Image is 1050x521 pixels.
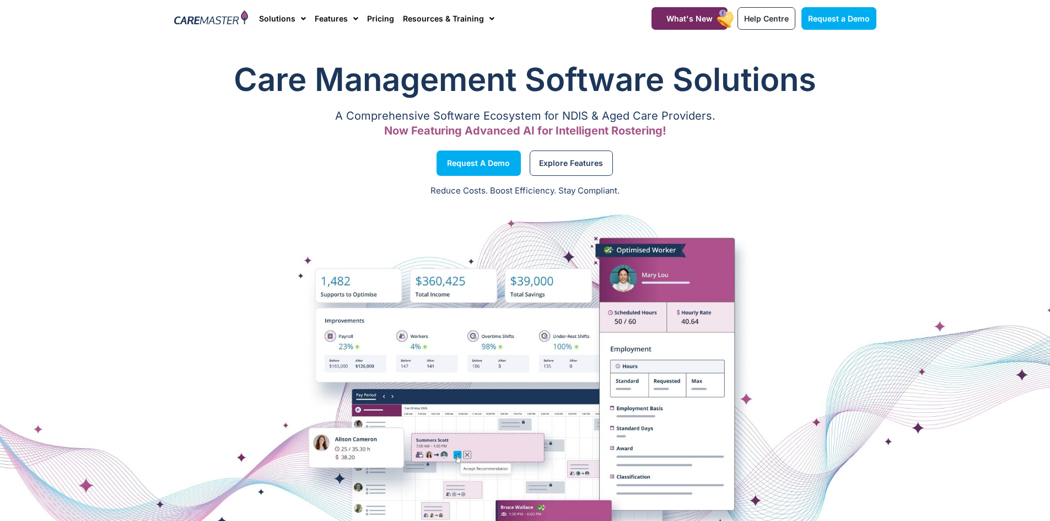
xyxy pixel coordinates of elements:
span: What's New [666,14,713,23]
span: Request a Demo [447,160,510,166]
h1: Care Management Software Solutions [174,57,876,101]
p: A Comprehensive Software Ecosystem for NDIS & Aged Care Providers. [174,112,876,120]
a: Request a Demo [437,151,521,176]
span: Help Centre [744,14,789,23]
span: Explore Features [539,160,603,166]
a: Request a Demo [801,7,876,30]
span: Now Featuring Advanced AI for Intelligent Rostering! [384,124,666,137]
a: Explore Features [530,151,613,176]
img: CareMaster Logo [174,10,249,27]
a: Help Centre [737,7,795,30]
span: Request a Demo [808,14,870,23]
p: Reduce Costs. Boost Efficiency. Stay Compliant. [7,185,1043,197]
a: What's New [651,7,728,30]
